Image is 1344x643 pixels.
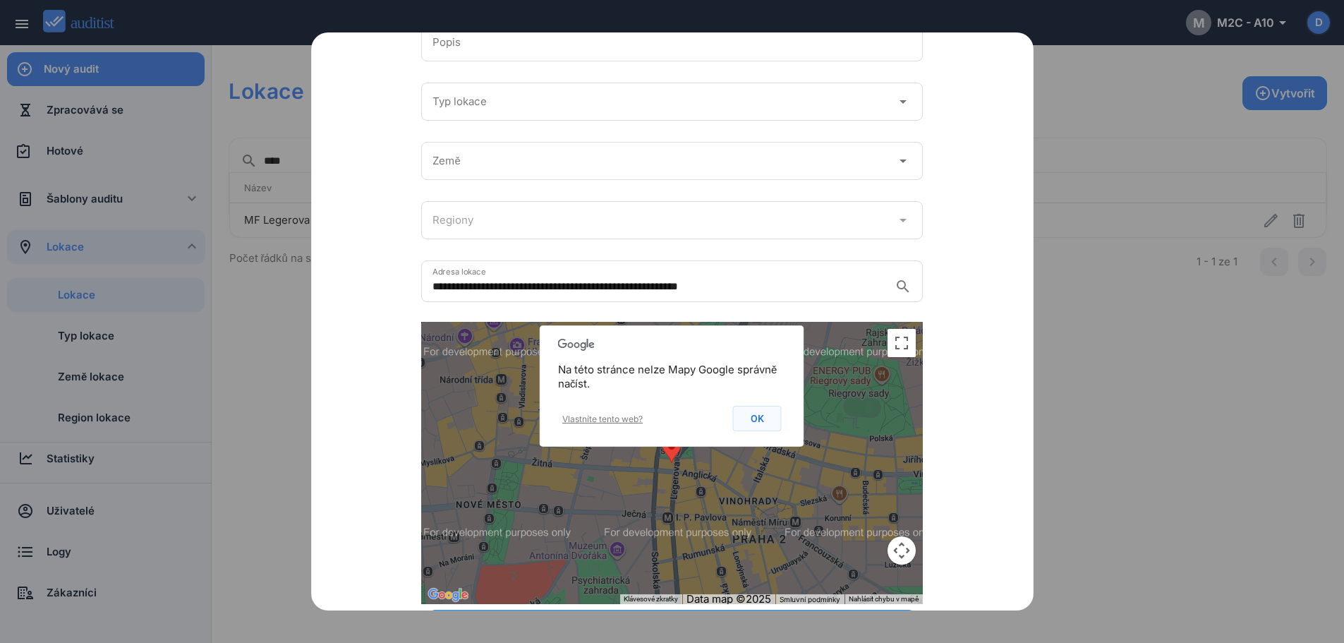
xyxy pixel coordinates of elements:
[432,150,891,172] input: Země
[780,595,840,603] a: Smluvní podmínky (otevře se na nové kartě)
[888,536,916,565] button: Ovládání kamery na mapě
[562,414,643,424] a: Vlastníte tento web?
[558,363,777,390] span: Na této stránce nelze Mapy Google správně načíst.
[733,406,782,431] button: OK
[425,586,471,604] img: Google
[624,594,678,604] button: Klávesové zkratky
[432,31,911,54] input: Popis
[425,586,471,604] a: Otevřít tuto oblast v Mapách Google (otevře nové okno)
[895,152,912,169] i: arrow_drop_down
[895,93,912,110] i: arrow_drop_down
[888,329,916,357] button: Přepnout zobrazení na celou obrazovku
[849,595,919,603] a: Nahlásit chybu v mapě
[686,592,771,606] span: Data map ©2025
[895,278,912,295] i: search
[432,90,891,113] input: Typ lokace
